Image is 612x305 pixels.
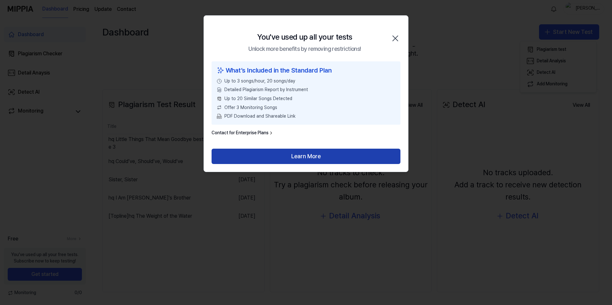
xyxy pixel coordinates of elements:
div: You've used up all your tests [257,31,352,43]
button: Learn More [212,149,400,164]
div: What’s Included in the Standard Plan [217,65,395,75]
span: Up to 3 songs/hour, 20 songs/day [224,78,295,84]
a: Contact for Enterprise Plans [212,130,274,136]
div: Unlock more benefits by removing restrictions! [248,44,361,54]
span: Up to 20 Similar Songs Detected [224,96,292,102]
span: Detailed Plagiarism Report by Instrument [224,87,308,93]
span: Offer 3 Monitoring Songs [224,105,277,111]
span: PDF Download and Shareable Link [224,113,295,120]
img: sparkles icon [217,65,224,75]
img: PDF Download [217,114,222,119]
